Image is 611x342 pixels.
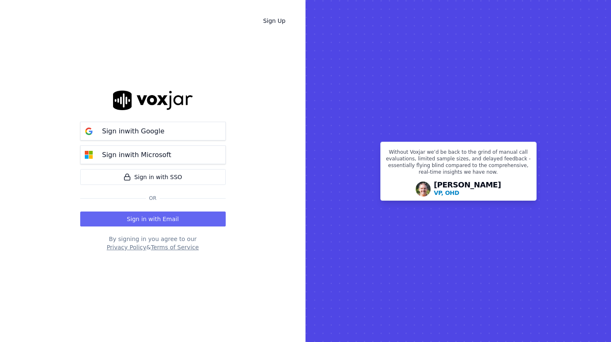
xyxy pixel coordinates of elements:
[81,147,97,163] img: microsoft Sign in button
[80,122,226,140] button: Sign inwith Google
[434,181,501,197] div: [PERSON_NAME]
[80,235,226,251] div: By signing in you agree to our &
[113,91,193,110] img: logo
[102,126,165,136] p: Sign in with Google
[107,243,146,251] button: Privacy Policy
[151,243,199,251] button: Terms of Service
[80,169,226,185] a: Sign in with SSO
[80,212,226,226] button: Sign in with Email
[434,189,459,197] p: VP, OHD
[80,145,226,164] button: Sign inwith Microsoft
[81,123,97,140] img: google Sign in button
[102,150,171,160] p: Sign in with Microsoft
[416,182,431,197] img: Avatar
[386,149,531,179] p: Without Voxjar we’d be back to the grind of manual call evaluations, limited sample sizes, and de...
[146,195,160,202] span: Or
[256,13,292,28] a: Sign Up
